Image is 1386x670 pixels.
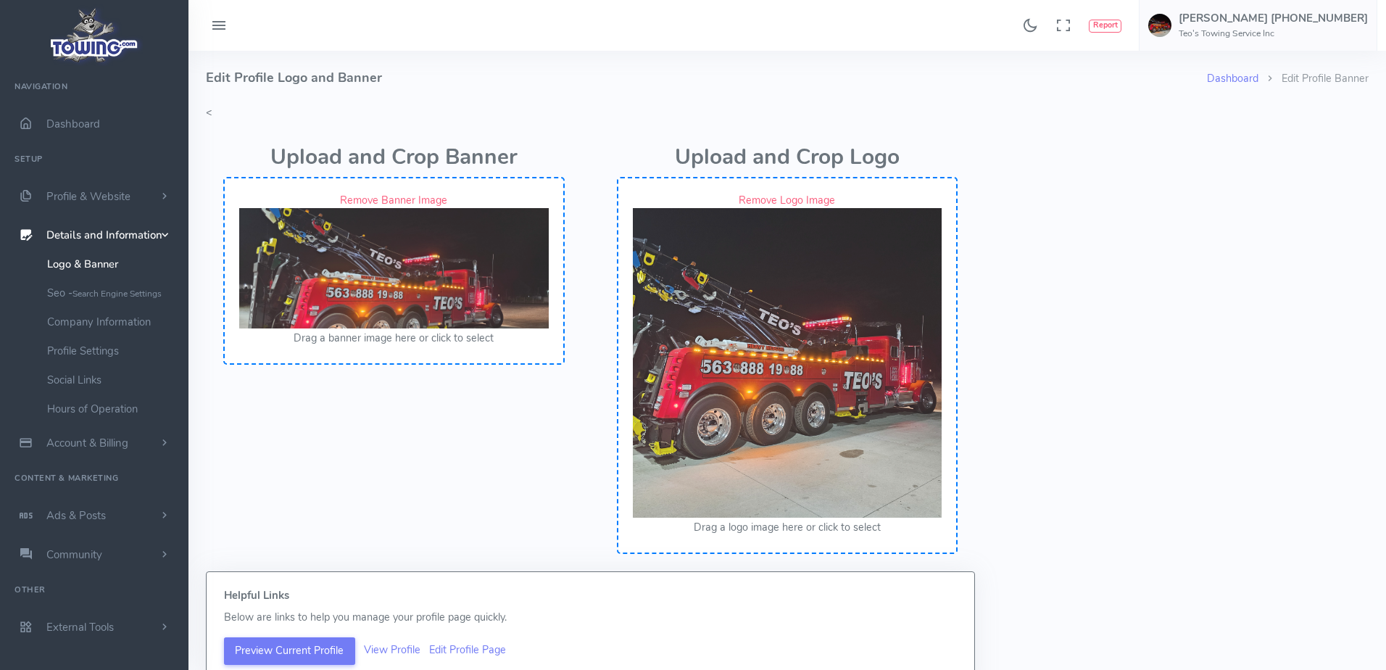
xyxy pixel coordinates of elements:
[739,193,835,207] a: Remove Logo Image
[36,249,188,278] a: Logo & Banner
[46,117,100,131] span: Dashboard
[46,4,144,66] img: logo
[36,336,188,365] a: Profile Settings
[429,642,506,657] a: Edit Profile Page
[46,189,130,204] span: Profile & Website
[1089,20,1121,33] button: Report
[223,146,565,170] h2: Upload and Crop Banner
[46,228,162,243] span: Details and Information
[340,193,447,207] a: Remove Banner Image
[36,394,188,423] a: Hours of Operation
[633,208,942,518] img: Current Logo
[1179,12,1368,24] h5: [PERSON_NAME] [PHONE_NUMBER]
[694,520,881,536] button: Drag a logo image here or click to select
[46,547,102,562] span: Community
[294,331,494,347] button: Drag a banner image here or click to select
[36,365,188,394] a: Social Links
[1258,71,1369,87] li: Edit Profile Banner
[1207,71,1258,86] a: Dashboard
[46,508,106,523] span: Ads & Posts
[617,146,958,170] h2: Upload and Crop Logo
[72,288,162,299] small: Search Engine Settings
[46,620,114,634] span: External Tools
[224,610,957,626] p: Below are links to help you manage your profile page quickly.
[206,51,1207,105] h4: Edit Profile Logo and Banner
[1148,14,1171,37] img: user-image
[224,637,355,665] button: Preview Current Profile
[239,208,549,328] img: Current Banner
[364,642,420,657] a: View Profile
[224,590,957,601] h5: Helpful Links
[1179,29,1368,38] h6: Teo's Towing Service Inc
[46,436,128,450] span: Account & Billing
[36,278,188,307] a: Seo -Search Engine Settings
[36,307,188,336] a: Company Information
